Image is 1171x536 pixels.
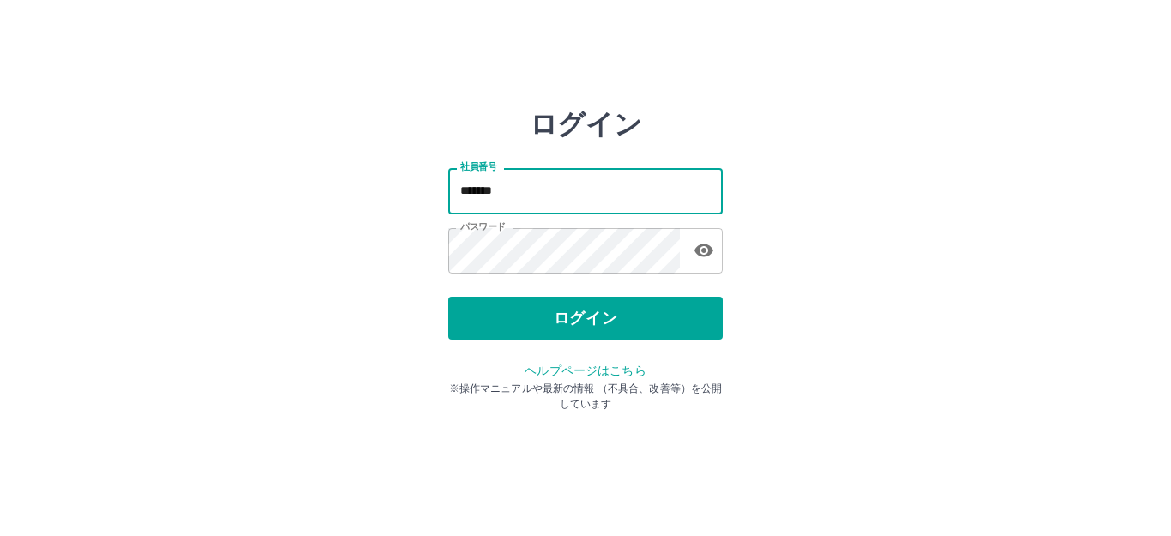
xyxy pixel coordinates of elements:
h2: ログイン [530,108,642,141]
label: パスワード [460,220,506,233]
button: ログイン [448,297,723,340]
a: ヘルプページはこちら [525,364,646,377]
p: ※操作マニュアルや最新の情報 （不具合、改善等）を公開しています [448,381,723,412]
label: 社員番号 [460,160,496,173]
